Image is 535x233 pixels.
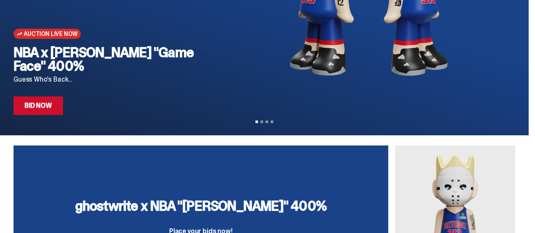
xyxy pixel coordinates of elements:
button: View slide 3 [266,121,268,123]
p: Guess Who's Back... [14,76,222,83]
h2: NBA x [PERSON_NAME] "Game Face" 400% [14,46,222,73]
h3: ghostwrite x NBA "[PERSON_NAME]" 400% [75,199,326,213]
span: Auction Live Now [24,30,77,37]
a: Bid Now [14,96,63,115]
button: View slide 2 [261,121,263,123]
button: View slide 1 [255,121,258,123]
button: View slide 4 [271,121,273,123]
